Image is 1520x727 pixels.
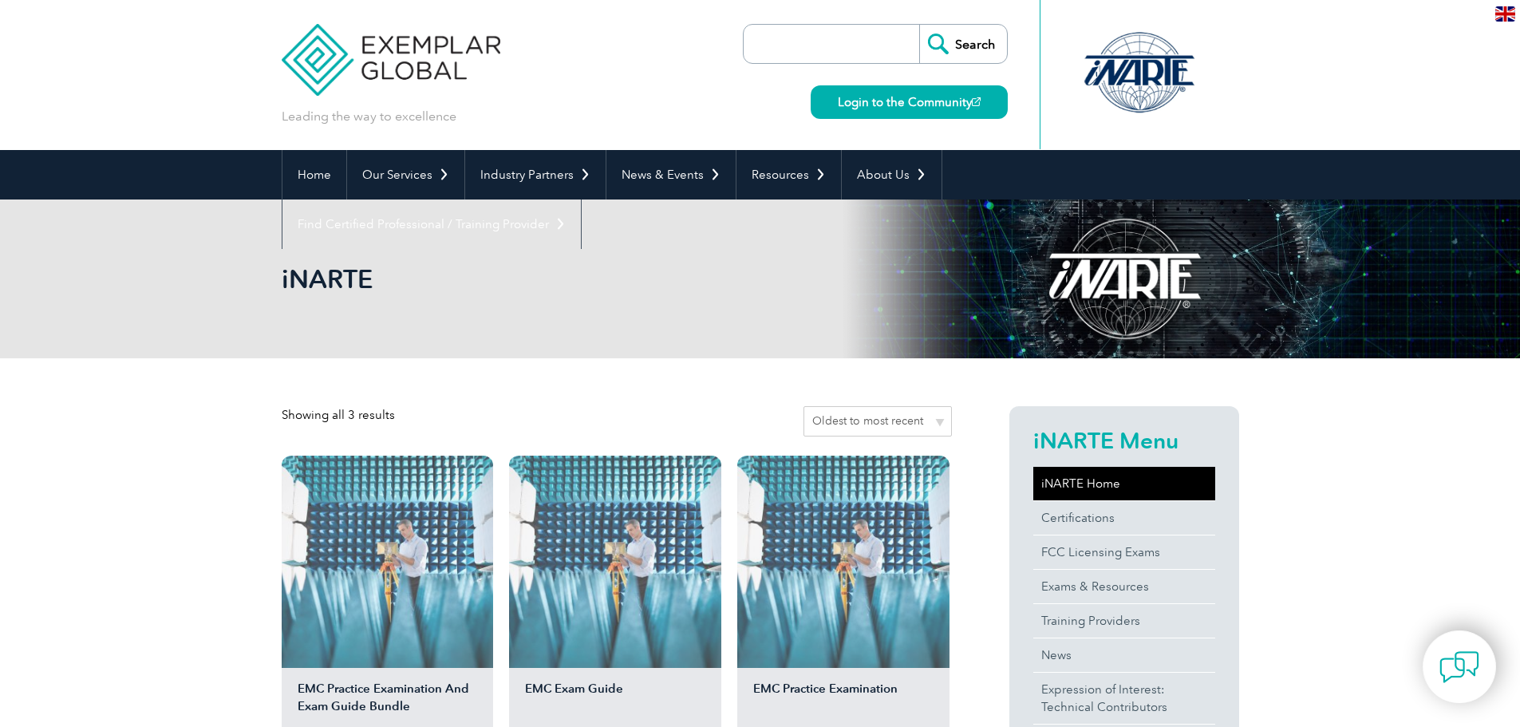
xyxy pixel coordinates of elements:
[282,263,894,294] h1: iNARTE
[1495,6,1515,22] img: en
[1033,428,1215,453] h2: iNARTE Menu
[811,85,1008,119] a: Login to the Community
[1033,673,1215,724] a: Expression of Interest:Technical Contributors
[1439,647,1479,687] img: contact-chat.png
[465,150,606,200] a: Industry Partners
[606,150,736,200] a: News & Events
[282,406,395,424] p: Showing all 3 results
[1033,467,1215,500] a: iNARTE Home
[1033,638,1215,672] a: News
[736,150,841,200] a: Resources
[972,97,981,106] img: open_square.png
[282,200,581,249] a: Find Certified Professional / Training Provider
[803,406,952,437] select: Shop order
[737,456,950,668] img: EMC Practice Examination
[509,456,721,668] img: EMC Exam Guide
[282,108,456,125] p: Leading the way to excellence
[347,150,464,200] a: Our Services
[842,150,942,200] a: About Us
[282,456,494,668] img: EMC Practice Examination And Exam Guide Bundle
[1033,535,1215,569] a: FCC Licensing Exams
[282,150,346,200] a: Home
[1033,501,1215,535] a: Certifications
[1033,604,1215,638] a: Training Providers
[919,25,1007,63] input: Search
[1033,570,1215,603] a: Exams & Resources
